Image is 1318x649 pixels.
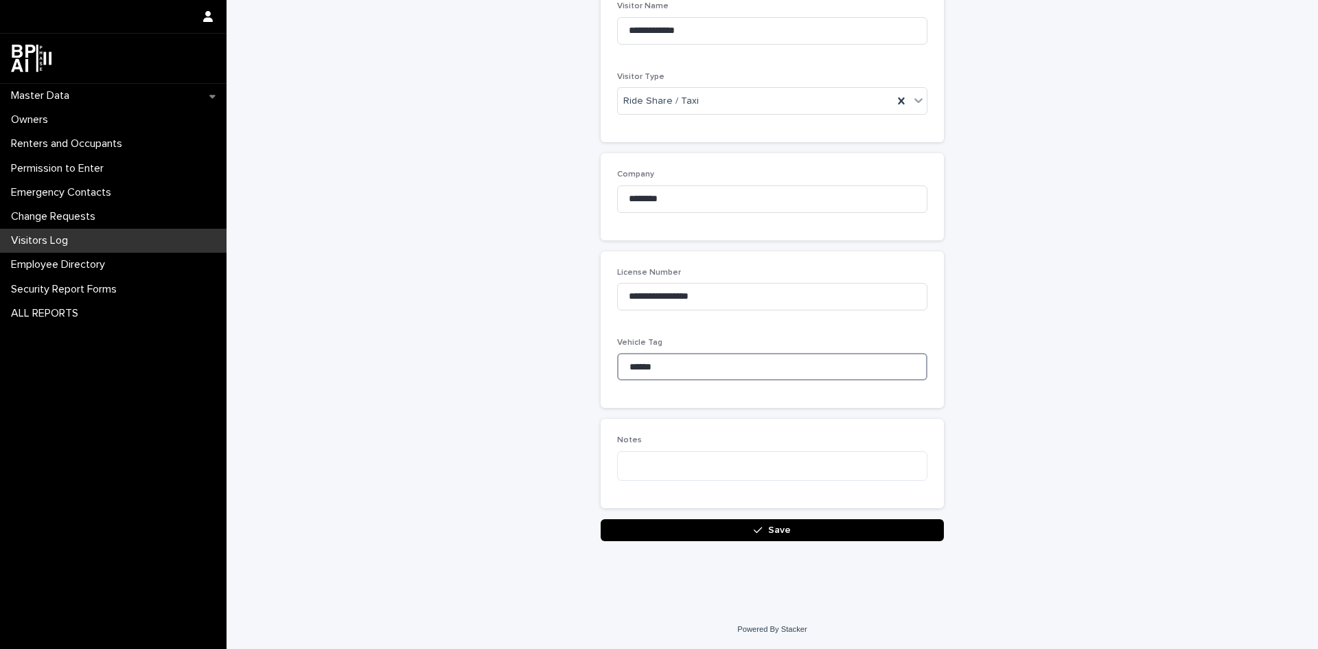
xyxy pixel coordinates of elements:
p: Security Report Forms [5,283,128,296]
span: Notes [617,436,642,444]
span: Visitor Name [617,2,669,10]
img: dwgmcNfxSF6WIOOXiGgu [11,45,51,72]
span: License Number [617,269,681,277]
p: Owners [5,113,59,126]
p: ALL REPORTS [5,307,89,320]
span: Ride Share / Taxi [623,94,699,109]
span: Vehicle Tag [617,339,662,347]
p: Permission to Enter [5,162,115,175]
p: Change Requests [5,210,106,223]
p: Visitors Log [5,234,79,247]
span: Company [617,170,654,179]
span: Save [768,525,791,535]
a: Powered By Stacker [737,625,807,633]
span: Visitor Type [617,73,664,81]
p: Master Data [5,89,80,102]
p: Employee Directory [5,258,116,271]
button: Save [601,519,944,541]
p: Emergency Contacts [5,186,122,199]
p: Renters and Occupants [5,137,133,150]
